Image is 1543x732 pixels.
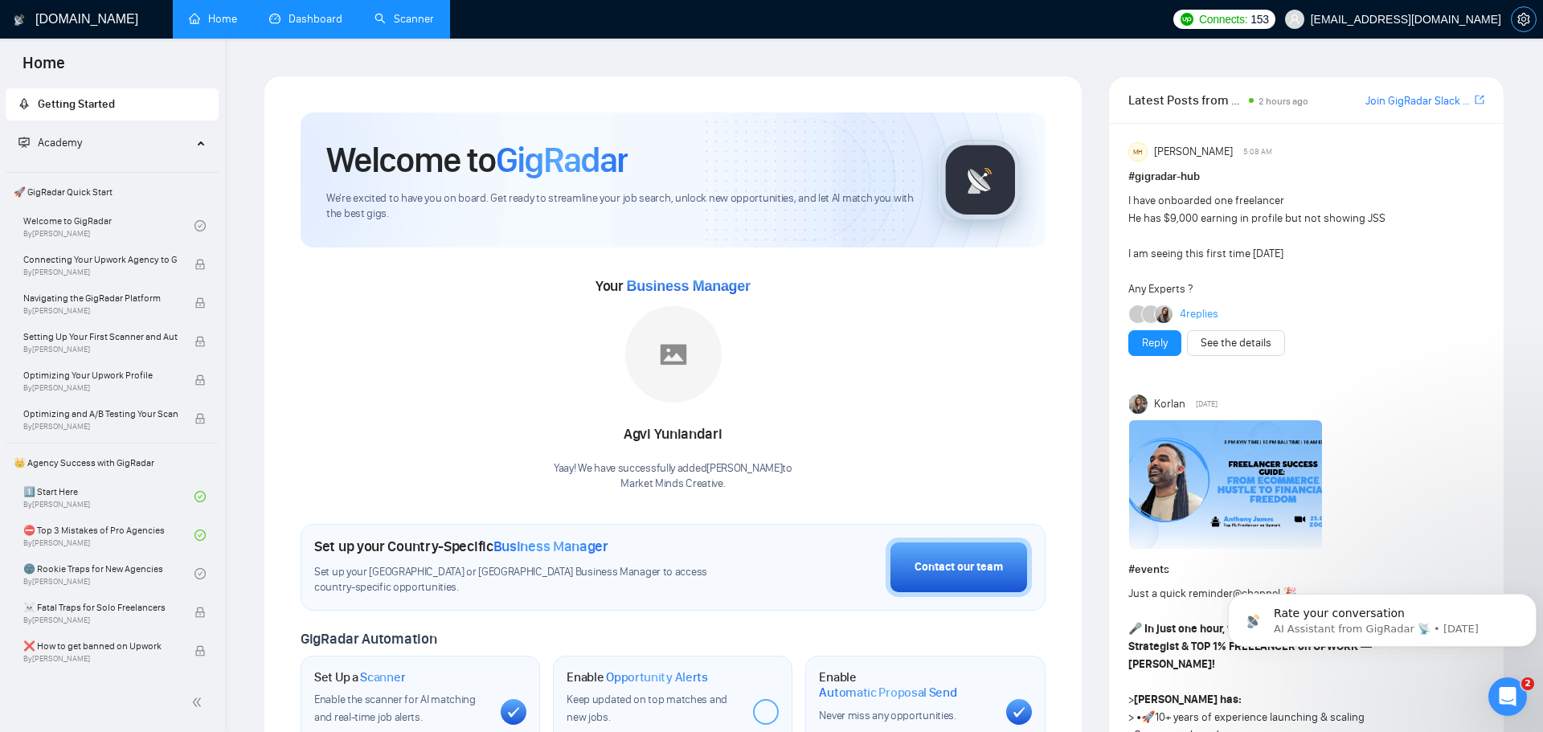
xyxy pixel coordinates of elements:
[915,558,1003,576] div: Contact our team
[606,669,708,685] span: Opportunity Alerts
[567,693,727,724] span: Keep updated on top matches and new jobs.
[18,98,30,109] span: rocket
[360,669,405,685] span: Scanner
[23,654,178,664] span: By [PERSON_NAME]
[194,259,206,270] span: lock
[194,607,206,618] span: lock
[23,599,178,615] span: ☠️ Fatal Traps for Solo Freelancers
[301,630,436,648] span: GigRadar Automation
[554,421,792,448] div: Agvi Yuniandari
[10,51,78,85] span: Home
[269,12,342,26] a: dashboardDashboard
[23,556,194,591] a: 🌚 Rookie Traps for New AgenciesBy[PERSON_NAME]
[596,277,751,295] span: Your
[194,374,206,386] span: lock
[1201,334,1271,352] a: See the details
[1128,622,1407,671] strong: In just one hour, we’ll be hosting an Amazon Growth Strategist & TOP 1% FREELANCER on UPWORK — [P...
[314,693,476,724] span: Enable the scanner for AI matching and real-time job alerts.
[194,413,206,424] span: lock
[23,251,178,268] span: Connecting Your Upwork Agency to GigRadar
[1128,168,1484,186] h1: # gigradar-hub
[1154,143,1233,161] span: [PERSON_NAME]
[194,530,206,541] span: check-circle
[191,694,207,710] span: double-left
[1475,92,1484,108] a: export
[625,306,722,403] img: placeholder.png
[626,278,750,294] span: Business Manager
[23,383,178,393] span: By [PERSON_NAME]
[38,97,115,111] span: Getting Started
[23,638,178,654] span: ❌ How to get banned on Upwork
[1156,305,1173,323] img: Mariia Heshka
[1141,710,1155,724] span: 🚀
[23,479,194,514] a: 1️⃣ Start HereBy[PERSON_NAME]
[1154,395,1185,413] span: Korlan
[496,138,628,182] span: GigRadar
[1180,306,1218,322] a: 4replies
[6,88,219,121] li: Getting Started
[23,306,178,316] span: By [PERSON_NAME]
[819,669,993,701] h1: Enable
[886,538,1032,597] button: Contact our team
[1243,145,1272,159] span: 5:08 AM
[23,329,178,345] span: Setting Up Your First Scanner and Auto-Bidder
[194,491,206,502] span: check-circle
[1475,93,1484,106] span: export
[1250,10,1268,28] span: 153
[1199,10,1247,28] span: Connects:
[14,7,25,33] img: logo
[23,406,178,422] span: Optimizing and A/B Testing Your Scanner for Better Results
[1129,143,1147,161] div: MH
[23,517,194,553] a: ⛔ Top 3 Mistakes of Pro AgenciesBy[PERSON_NAME]
[194,645,206,656] span: lock
[1128,622,1142,636] span: 🎤
[23,422,178,431] span: By [PERSON_NAME]
[194,568,206,579] span: check-circle
[23,208,194,243] a: Welcome to GigRadarBy[PERSON_NAME]
[1134,693,1242,706] strong: [PERSON_NAME] has:
[314,565,745,595] span: Set up your [GEOGRAPHIC_DATA] or [GEOGRAPHIC_DATA] Business Manager to access country-specific op...
[7,176,217,208] span: 🚀 GigRadar Quick Start
[194,220,206,231] span: check-circle
[1128,90,1245,110] span: Latest Posts from the GigRadar Community
[1511,13,1537,26] a: setting
[374,12,434,26] a: searchScanner
[314,669,405,685] h1: Set Up a
[567,669,708,685] h1: Enable
[1128,330,1181,356] button: Reply
[819,685,956,701] span: Automatic Proposal Send
[1289,14,1300,25] span: user
[1196,397,1218,411] span: [DATE]
[194,297,206,309] span: lock
[18,136,82,149] span: Academy
[1129,395,1148,414] img: Korlan
[1488,677,1527,716] iframe: Intercom live chat
[23,290,178,306] span: Navigating the GigRadar Platform
[189,12,237,26] a: homeHome
[554,461,792,492] div: Yaay! We have successfully added [PERSON_NAME] to
[1511,6,1537,32] button: setting
[940,140,1021,220] img: gigradar-logo.png
[1512,13,1536,26] span: setting
[1187,330,1285,356] button: See the details
[23,615,178,625] span: By [PERSON_NAME]
[23,367,178,383] span: Optimizing Your Upwork Profile
[1142,334,1168,352] a: Reply
[18,137,30,148] span: fund-projection-screen
[1181,13,1193,26] img: upwork-logo.png
[23,345,178,354] span: By [PERSON_NAME]
[1259,96,1308,107] span: 2 hours ago
[314,538,608,555] h1: Set up your Country-Specific
[493,538,608,555] span: Business Manager
[819,709,956,722] span: Never miss any opportunities.
[1129,420,1322,549] img: F09H8TEEYJG-Anthony%20James.png
[1365,92,1471,110] a: Join GigRadar Slack Community
[7,447,217,479] span: 👑 Agency Success with GigRadar
[1222,560,1543,673] iframe: Intercom notifications message
[194,336,206,347] span: lock
[1128,561,1484,579] h1: # events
